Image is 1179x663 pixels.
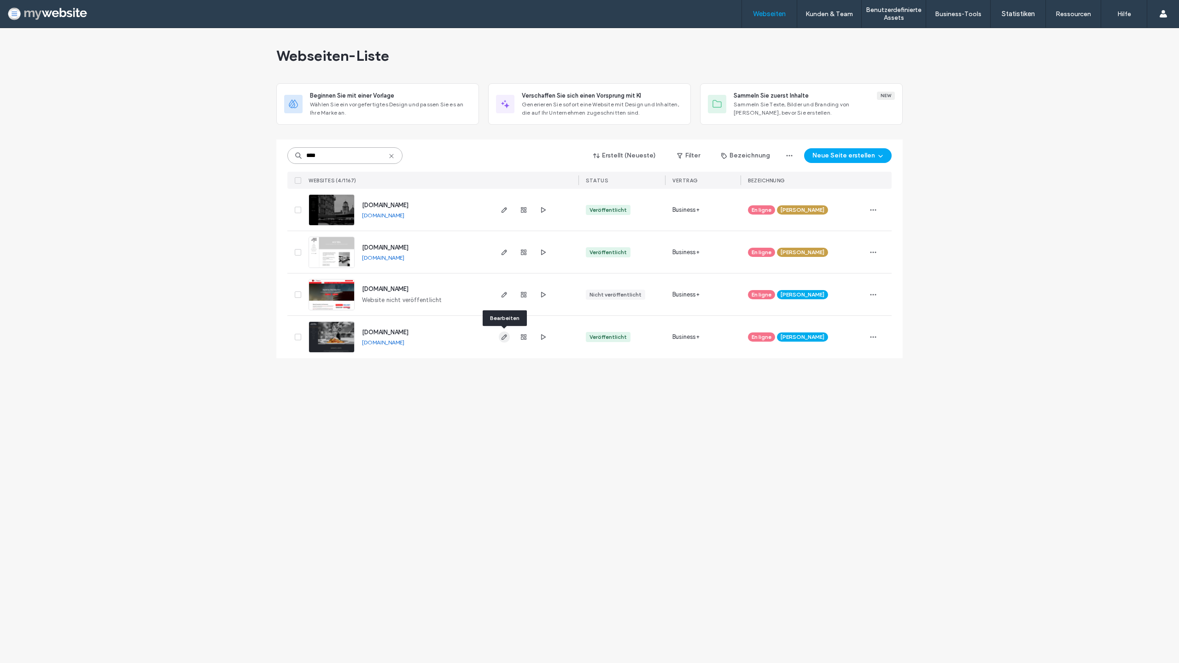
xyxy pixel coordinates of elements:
div: Bearbeiten [483,310,527,326]
span: Vertrag [672,177,698,184]
button: Neue Seite erstellen [804,148,892,163]
a: [DOMAIN_NAME] [362,202,409,209]
span: Verschaffen Sie sich einen Vorsprung mit KI [522,91,641,100]
div: Sammeln Sie zuerst InhalteNewSammeln Sie Texte, Bilder und Branding von [PERSON_NAME], bevor Sie ... [700,83,903,125]
span: Generieren Sie sofort eine Website mit Design und Inhalten, die auf Ihr Unternehmen zugeschnitten... [522,100,683,117]
span: BEZEICHNUNG [748,177,785,184]
label: Webseiten [753,10,786,18]
label: Ressourcen [1056,10,1091,18]
span: En ligne [752,248,771,256]
span: Sammeln Sie zuerst Inhalte [734,91,809,100]
div: Veröffentlicht [589,206,627,214]
span: Wählen Sie ein vorgefertigtes Design und passen Sie es an Ihre Marke an. [310,100,471,117]
label: Kunden & Team [805,10,853,18]
span: Sammeln Sie Texte, Bilder und Branding von [PERSON_NAME], bevor Sie erstellen. [734,100,895,117]
div: Beginnen Sie mit einer VorlageWählen Sie ein vorgefertigtes Design und passen Sie es an Ihre Mark... [276,83,479,125]
span: En ligne [752,206,771,214]
label: Hilfe [1117,10,1131,18]
div: Veröffentlicht [589,248,627,256]
span: WEBSITES (4/1167) [309,177,356,184]
button: Filter [668,148,709,163]
div: New [877,92,895,100]
label: Business-Tools [935,10,981,18]
button: Erstellt (Neueste) [585,148,664,163]
button: Bezeichnung [713,148,778,163]
span: En ligne [752,333,771,341]
a: [DOMAIN_NAME] [362,244,409,251]
div: Veröffentlicht [589,333,627,341]
span: Webseiten-Liste [276,47,389,65]
span: [PERSON_NAME] [781,206,824,214]
a: [DOMAIN_NAME] [362,254,404,261]
span: Business+ [672,290,700,299]
span: [PERSON_NAME] [781,248,824,256]
span: [PERSON_NAME] [781,333,824,341]
span: Business+ [672,248,700,257]
a: [DOMAIN_NAME] [362,212,404,219]
label: Statistiken [1002,10,1035,18]
span: Hilfe [21,6,41,15]
span: [PERSON_NAME] [781,291,824,299]
a: [DOMAIN_NAME] [362,329,409,336]
div: Nicht veröffentlicht [589,291,642,299]
span: En ligne [752,291,771,299]
span: Business+ [672,205,700,215]
div: Verschaffen Sie sich einen Vorsprung mit KIGenerieren Sie sofort eine Website mit Design und Inha... [488,83,691,125]
span: Website nicht veröffentlicht [362,296,442,305]
label: Benutzerdefinierte Assets [862,6,926,22]
a: [DOMAIN_NAME] [362,339,404,346]
a: [DOMAIN_NAME] [362,285,409,292]
span: Beginnen Sie mit einer Vorlage [310,91,394,100]
span: STATUS [586,177,608,184]
span: Business+ [672,332,700,342]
